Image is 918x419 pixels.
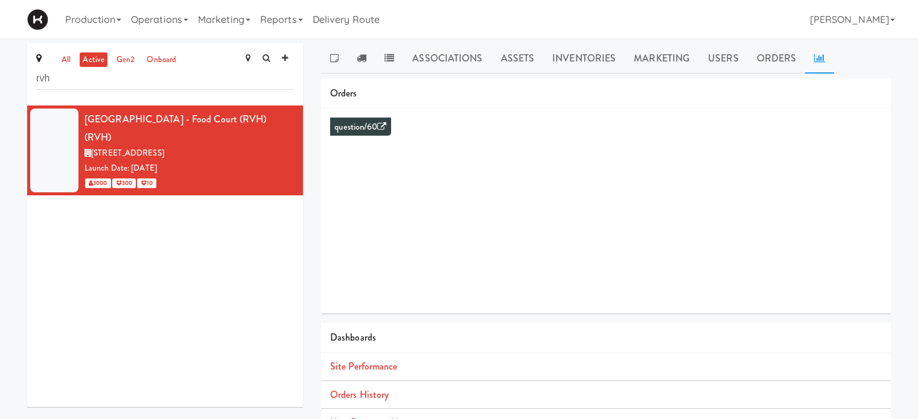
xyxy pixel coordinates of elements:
[492,43,544,74] a: Assets
[625,43,699,74] a: Marketing
[112,178,136,188] span: 300
[543,43,625,74] a: Inventories
[330,388,389,402] a: Orders History
[403,43,491,74] a: Associations
[699,43,748,74] a: Users
[137,178,156,188] span: 10
[113,52,138,68] a: gen2
[27,9,48,30] img: Micromart
[91,147,164,159] span: [STREET_ADDRESS]
[27,106,303,195] li: [GEOGRAPHIC_DATA] - Food Court (RVH) (RVH)[STREET_ADDRESS]Launch Date: [DATE] 3000 300 10
[334,121,386,133] a: question/60
[330,330,376,344] span: Dashboards
[59,52,74,68] a: all
[330,86,357,100] span: Orders
[144,52,179,68] a: onboard
[84,161,294,176] div: Launch Date: [DATE]
[80,52,107,68] a: active
[36,68,294,90] input: Search site
[748,43,806,74] a: Orders
[330,359,398,373] a: Site Performance
[84,110,294,146] div: [GEOGRAPHIC_DATA] - Food Court (RVH) (RVH)
[85,178,111,188] span: 3000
